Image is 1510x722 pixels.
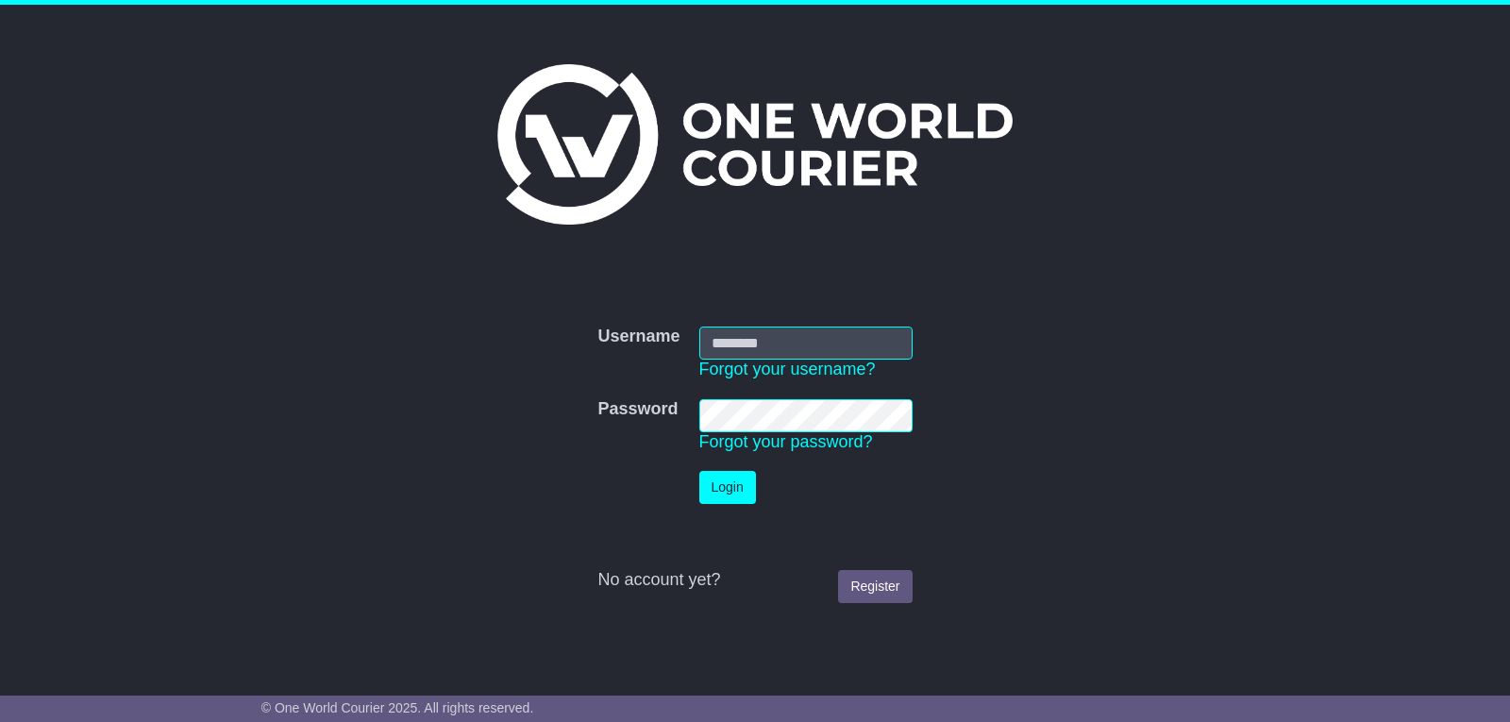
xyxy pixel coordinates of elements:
[597,399,678,420] label: Password
[597,327,679,347] label: Username
[699,360,876,378] a: Forgot your username?
[699,432,873,451] a: Forgot your password?
[261,700,534,715] span: © One World Courier 2025. All rights reserved.
[838,570,912,603] a: Register
[497,64,1013,225] img: One World
[597,570,912,591] div: No account yet?
[699,471,756,504] button: Login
